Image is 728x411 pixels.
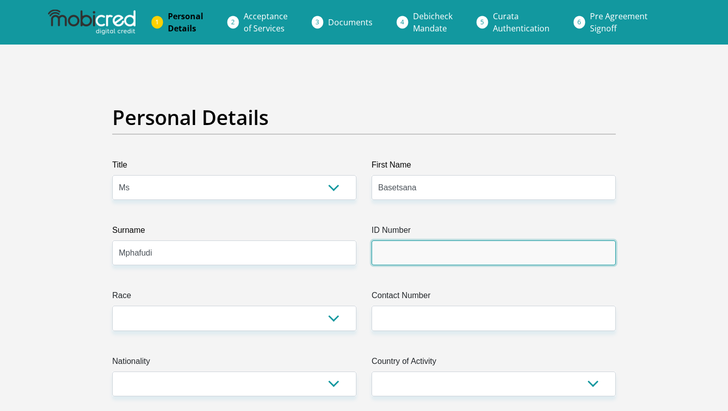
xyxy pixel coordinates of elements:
[493,11,550,34] span: Curata Authentication
[328,17,373,28] span: Documents
[112,240,356,265] input: Surname
[372,175,616,200] input: First Name
[112,355,356,372] label: Nationality
[48,10,135,35] img: mobicred logo
[112,290,356,306] label: Race
[372,240,616,265] input: ID Number
[320,12,381,32] a: Documents
[372,159,616,175] label: First Name
[168,11,203,34] span: Personal Details
[372,224,616,240] label: ID Number
[244,11,288,34] span: Acceptance of Services
[160,6,211,38] a: PersonalDetails
[372,355,616,372] label: Country of Activity
[485,6,558,38] a: CurataAuthentication
[405,6,461,38] a: DebicheckMandate
[372,290,616,306] label: Contact Number
[112,159,356,175] label: Title
[590,11,648,34] span: Pre Agreement Signoff
[112,224,356,240] label: Surname
[582,6,656,38] a: Pre AgreementSignoff
[112,105,616,130] h2: Personal Details
[372,306,616,331] input: Contact Number
[413,11,452,34] span: Debicheck Mandate
[236,6,296,38] a: Acceptanceof Services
